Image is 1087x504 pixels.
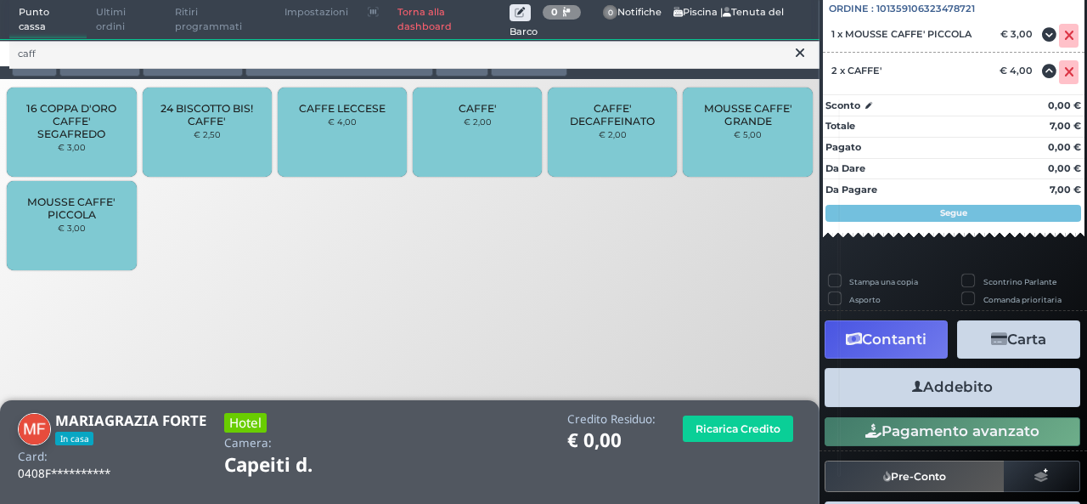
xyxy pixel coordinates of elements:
[831,28,972,40] span: 1 x MOUSSE CAFFE' PICCOLA
[194,129,221,139] small: € 2,50
[997,65,1041,76] div: € 4,00
[825,368,1080,406] button: Addebito
[551,6,558,18] b: 0
[21,102,122,140] span: 16 COPPA D'ORO CAFFE' SEGAFREDO
[998,28,1041,40] div: € 3,00
[603,5,618,20] span: 0
[825,320,948,359] button: Contanti
[299,102,386,115] span: CAFFE LECCESE
[849,294,881,305] label: Asporto
[957,320,1080,359] button: Carta
[9,1,87,39] span: Punto cassa
[825,184,877,195] strong: Da Pagare
[55,432,93,445] span: In casa
[9,39,819,69] input: Ricerca articolo
[876,2,975,16] span: 101359106323478721
[567,430,656,451] h1: € 0,00
[1048,99,1081,111] strong: 0,00 €
[1050,120,1081,132] strong: 7,00 €
[829,2,874,16] span: Ordine :
[224,413,267,433] h3: Hotel
[388,1,510,39] a: Torna alla dashboard
[224,455,360,476] h1: Capeiti d.
[459,102,497,115] span: CAFFE'
[58,223,86,233] small: € 3,00
[940,207,967,218] strong: Segue
[599,129,627,139] small: € 2,00
[55,411,206,430] b: MARIAGRAZIA FORTE
[697,102,798,127] span: MOUSSE CAFFE' GRANDE
[1048,162,1081,174] strong: 0,00 €
[18,413,51,446] img: MARIAGRAZIA FORTE
[825,162,865,174] strong: Da Dare
[825,461,1005,491] button: Pre-Conto
[1050,184,1081,195] strong: 7,00 €
[18,450,48,463] h4: Card:
[87,1,166,39] span: Ultimi ordini
[464,116,492,127] small: € 2,00
[825,99,860,113] strong: Sconto
[825,417,1080,446] button: Pagamento avanzato
[734,129,762,139] small: € 5,00
[328,116,357,127] small: € 4,00
[831,65,881,76] span: 2 x CAFFE'
[21,195,122,221] span: MOUSSE CAFFE' PICCOLA
[166,1,275,39] span: Ritiri programmati
[567,413,656,426] h4: Credito Residuo:
[562,102,663,127] span: CAFFE' DECAFFEINATO
[156,102,257,127] span: 24 BISCOTTO BIS! CAFFE'
[275,1,358,25] span: Impostazioni
[849,276,918,287] label: Stampa una copia
[58,142,86,152] small: € 3,00
[983,276,1056,287] label: Scontrino Parlante
[224,437,272,450] h4: Camera:
[825,120,855,132] strong: Totale
[683,416,793,442] button: Ricarica Credito
[1048,141,1081,153] strong: 0,00 €
[983,294,1062,305] label: Comanda prioritaria
[825,141,861,153] strong: Pagato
